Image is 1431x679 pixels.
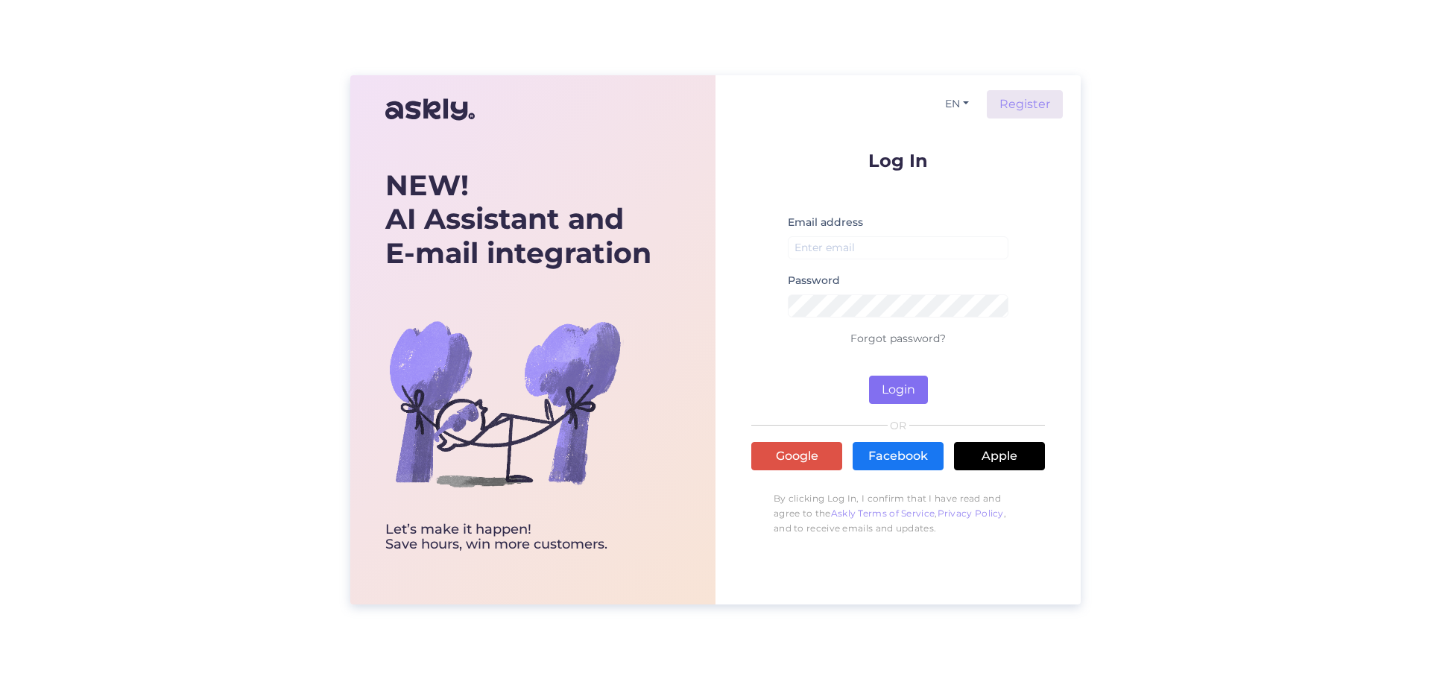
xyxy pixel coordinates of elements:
[788,215,863,230] label: Email address
[831,508,935,519] a: Askly Terms of Service
[987,90,1063,119] a: Register
[869,376,928,404] button: Login
[888,420,909,431] span: OR
[939,93,975,115] button: EN
[385,168,469,203] b: NEW!
[751,484,1045,543] p: By clicking Log In, I confirm that I have read and agree to the , , and to receive emails and upd...
[385,92,475,127] img: Askly
[751,151,1045,170] p: Log In
[788,273,840,288] label: Password
[850,332,946,345] a: Forgot password?
[385,168,651,271] div: AI Assistant and E-mail integration
[385,522,651,552] div: Let’s make it happen! Save hours, win more customers.
[751,442,842,470] a: Google
[954,442,1045,470] a: Apple
[853,442,944,470] a: Facebook
[938,508,1004,519] a: Privacy Policy
[385,284,624,522] img: bg-askly
[788,236,1008,259] input: Enter email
